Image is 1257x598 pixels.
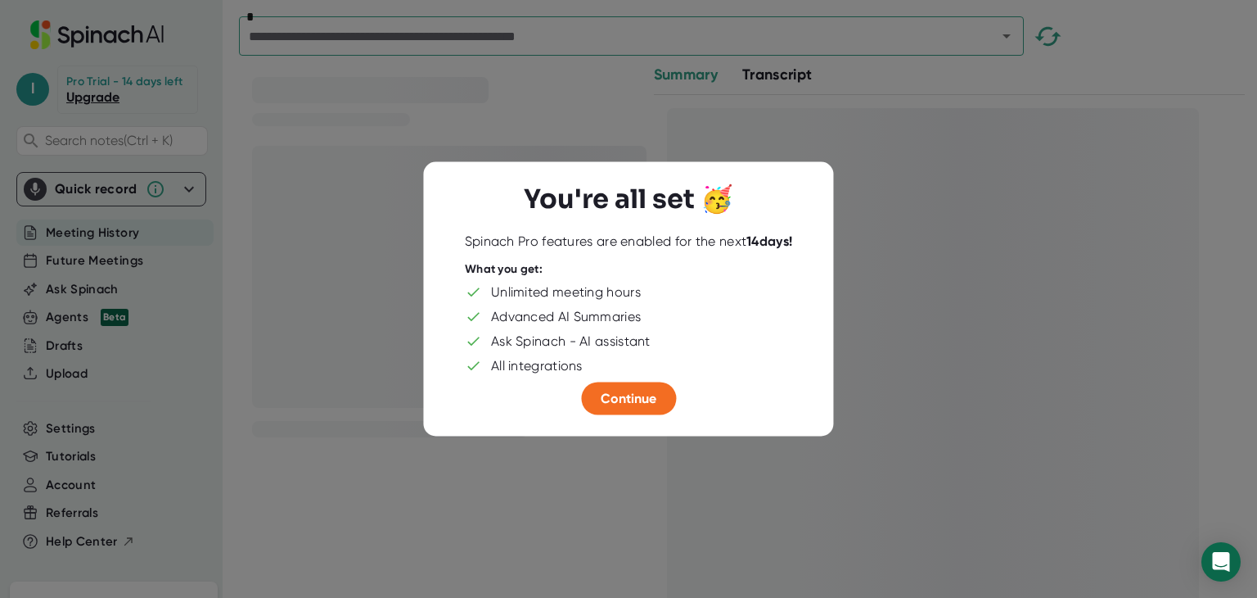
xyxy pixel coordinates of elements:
div: Advanced AI Summaries [491,309,641,325]
span: Continue [601,391,656,406]
div: Open Intercom Messenger [1201,542,1241,582]
h3: You're all set 🥳 [524,183,733,214]
div: Unlimited meeting hours [491,284,641,301]
div: What you get: [465,261,543,276]
button: Continue [581,383,676,415]
div: Spinach Pro features are enabled for the next [465,233,793,249]
div: All integrations [491,358,583,374]
b: 14 days! [746,233,792,248]
div: Ask Spinach - AI assistant [491,333,651,350]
